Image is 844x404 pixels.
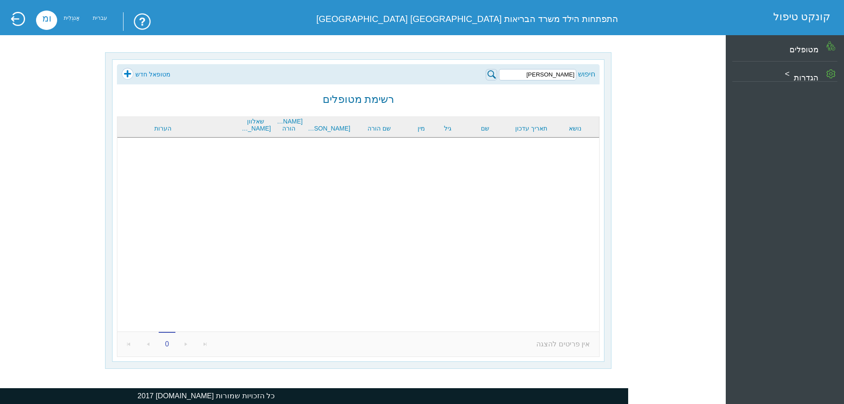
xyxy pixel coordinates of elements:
[486,69,497,80] img: searchPIcn.png
[826,41,835,51] img: PatientGIcon.png
[220,118,271,132] font: שאלוון [PERSON_NAME]
[553,125,597,132] a: נושא
[138,392,275,400] font: כל הזכויות שמורות [DOMAIN_NAME] 2017
[773,11,831,22] font: קונקט טיפול
[165,340,169,348] font: 0
[316,14,618,24] font: התפתחות הילד משרד הבריאות [GEOGRAPHIC_DATA] [GEOGRAPHIC_DATA]
[323,93,395,105] font: רשימת מטופלים
[120,335,138,353] a: עבור לעמוד הראשון
[196,335,214,353] a: עבור לעמוד האחרון
[418,125,425,132] font: מין
[143,125,183,132] a: הערות
[407,125,435,132] a: מין
[93,15,107,21] font: עברית
[440,125,456,132] a: גיל
[135,71,171,78] font: מטופאל חדש
[367,125,391,132] font: שם הורה
[42,13,51,24] font: ומ
[139,335,157,353] a: עבור לעמוד הקודם
[514,125,549,132] a: תאריך עדכון
[794,73,819,82] font: הגדרות
[515,125,547,132] font: תאריך עדכון
[444,125,451,132] font: גיל
[241,118,271,132] a: שאלוון [PERSON_NAME]
[789,45,819,54] font: מטופלים
[177,335,195,353] a: עבור לעמוד הבא
[64,15,80,21] font: אַנגְלִית
[461,125,509,132] a: שם
[275,118,302,132] a: [PERSON_NAME] הורה
[826,69,835,79] img: SettingGIcon.png
[569,125,582,132] font: נושא
[355,125,404,132] a: שם הורה
[123,12,151,31] img: trainingUsingSystem.png
[252,118,302,132] font: [PERSON_NAME] הורה
[578,70,595,78] font: חיפוש
[481,125,489,132] font: שם
[300,125,350,132] font: [PERSON_NAME]
[154,125,171,132] font: הערות
[307,125,350,132] a: [PERSON_NAME]
[536,340,590,348] font: אין פריטים להצגה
